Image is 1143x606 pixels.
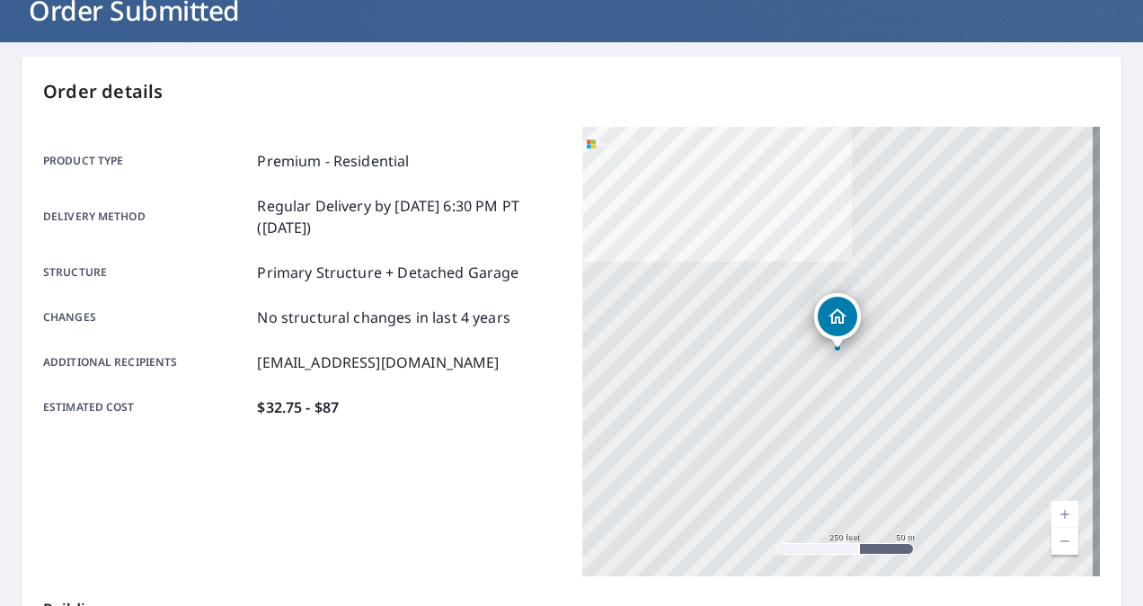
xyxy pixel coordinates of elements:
[43,307,250,328] p: Changes
[43,78,1100,105] p: Order details
[257,195,561,238] p: Regular Delivery by [DATE] 6:30 PM PT ([DATE])
[1051,501,1078,528] a: Current Level 17, Zoom In
[257,262,518,283] p: Primary Structure + Detached Garage
[257,307,510,328] p: No structural changes in last 4 years
[814,293,861,349] div: Dropped pin, building 1, Residential property, 2 Pine Trce Glen Arbor, MI 49636
[43,150,250,172] p: Product type
[43,195,250,238] p: Delivery method
[257,397,339,418] p: $32.75 - $87
[43,262,250,283] p: Structure
[43,397,250,418] p: Estimated cost
[257,150,409,172] p: Premium - Residential
[43,352,250,373] p: Additional recipients
[1051,528,1078,555] a: Current Level 17, Zoom Out
[257,352,499,373] p: [EMAIL_ADDRESS][DOMAIN_NAME]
